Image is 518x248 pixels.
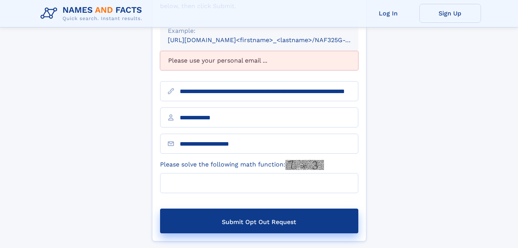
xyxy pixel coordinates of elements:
div: Please use your personal email ... [160,51,358,70]
a: Sign Up [419,4,481,23]
a: Log In [358,4,419,23]
small: [URL][DOMAIN_NAME]<firstname>_<lastname>/NAF325G-xxxxxxxx [168,36,373,44]
button: Submit Opt Out Request [160,209,358,233]
div: Example: [168,26,351,36]
label: Please solve the following math function: [160,160,324,170]
img: Logo Names and Facts [37,3,148,24]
